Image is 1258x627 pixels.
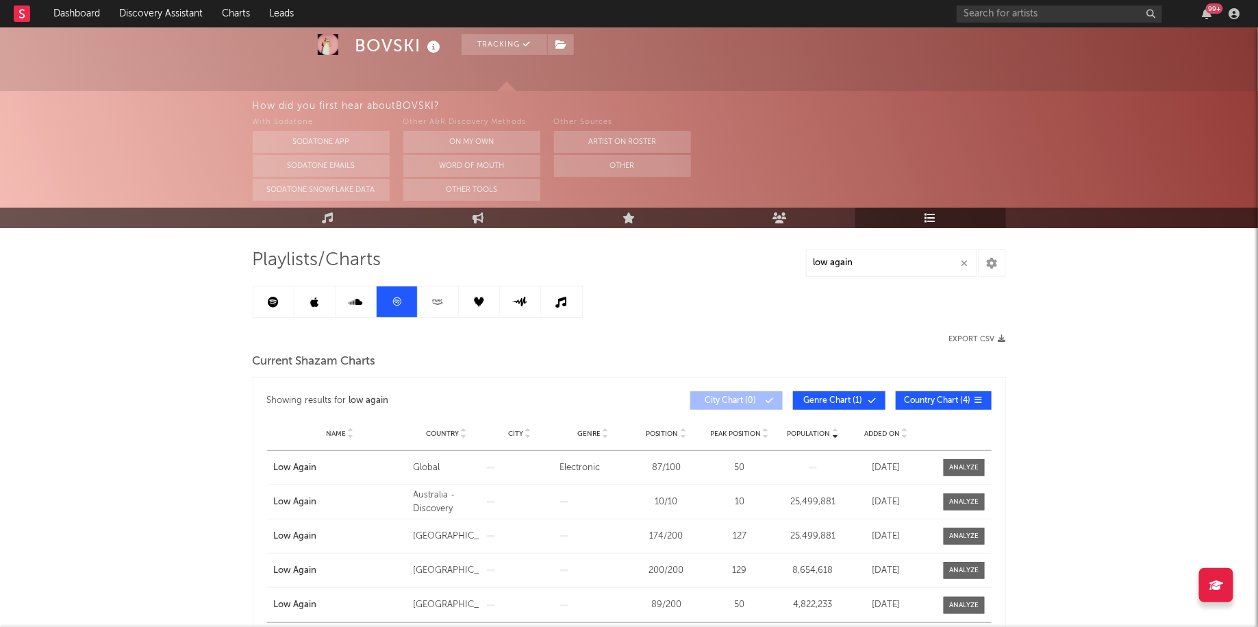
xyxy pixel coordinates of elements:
div: 10 / 10 [633,495,700,509]
div: With Sodatone [253,114,390,131]
div: 10 [707,495,773,509]
span: City Chart ( 0 ) [699,397,762,405]
div: [GEOGRAPHIC_DATA] [414,564,480,578]
div: Other Sources [554,114,691,131]
span: Genre [577,430,601,438]
span: Population [788,430,831,438]
div: [DATE] [853,564,920,578]
span: Current Shazam Charts [253,354,376,370]
button: Sodatone App [253,131,390,153]
span: Country [426,430,459,438]
div: 127 [707,530,773,543]
div: 87 / 100 [633,461,700,475]
div: Other A&R Discovery Methods [403,114,540,131]
div: 174 / 200 [633,530,700,543]
span: Genre Chart ( 1 ) [802,397,865,405]
div: BOVSKI [355,34,444,57]
a: Low Again [274,461,407,475]
button: Country Chart(4) [896,391,992,410]
a: Low Again [274,564,407,578]
div: [DATE] [853,495,920,509]
div: Global [414,461,480,475]
a: Low Again [274,598,407,612]
div: 200 / 200 [633,564,700,578]
div: 4,822,233 [780,598,846,612]
button: Tracking [462,34,547,55]
div: Electronic [560,461,627,475]
span: Name [326,430,346,438]
button: Other Tools [403,179,540,201]
div: low again [349,393,388,409]
button: Export CSV [949,335,1006,343]
span: Position [646,430,679,438]
span: Peak Position [710,430,761,438]
button: Sodatone Emails [253,155,390,177]
div: 8,654,618 [780,564,846,578]
button: Other [554,155,691,177]
div: [GEOGRAPHIC_DATA] [414,530,480,543]
div: [DATE] [853,530,920,543]
div: 129 [707,564,773,578]
button: Word Of Mouth [403,155,540,177]
div: [DATE] [853,598,920,612]
div: 50 [707,598,773,612]
span: Playlists/Charts [253,252,381,269]
span: City [508,430,523,438]
input: Search Playlists/Charts [806,249,977,277]
span: Country Chart ( 4 ) [905,397,971,405]
div: 25,499,881 [780,495,846,509]
div: [GEOGRAPHIC_DATA] [414,598,480,612]
button: City Chart(0) [690,391,783,410]
a: Low Again [274,530,407,543]
button: Artist on Roster [554,131,691,153]
button: Sodatone Snowflake Data [253,179,390,201]
div: 99 + [1206,3,1223,14]
button: 99+ [1202,8,1211,19]
span: Added On [864,430,900,438]
div: Australia - Discovery [414,489,480,515]
button: On My Own [403,131,540,153]
button: Genre Chart(1) [793,391,885,410]
div: Showing results for [267,391,629,410]
div: [DATE] [853,461,920,475]
a: Low Again [274,495,407,509]
input: Search for artists [957,5,1162,23]
div: 89 / 200 [633,598,700,612]
div: 50 [707,461,773,475]
div: 25,499,881 [780,530,846,543]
